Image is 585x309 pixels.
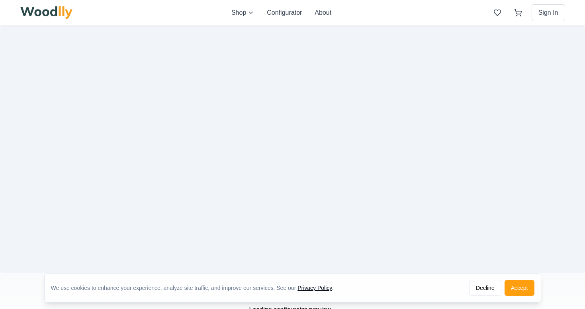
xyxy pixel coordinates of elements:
[231,8,254,18] button: Shop
[297,285,332,291] a: Privacy Policy
[532,4,565,21] button: Sign In
[315,8,331,18] button: About
[267,8,302,18] button: Configurator
[51,284,340,292] div: We use cookies to enhance your experience, analyze site traffic, and improve our services. See our .
[469,280,501,296] button: Decline
[505,280,534,296] button: Accept
[20,6,73,19] img: Woodlly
